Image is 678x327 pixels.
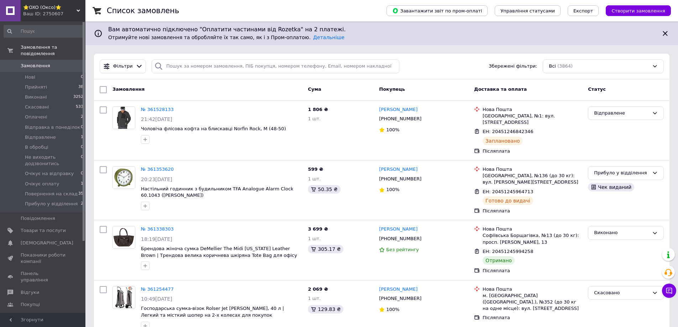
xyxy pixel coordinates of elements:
span: ⭐OXO (Оксо)⭐ [23,4,77,11]
span: 100% [386,307,399,312]
span: 3 699 ₴ [308,226,328,232]
input: Пошук за номером замовлення, ПІБ покупця, номером телефону, Email, номером накладної [152,59,399,73]
span: Вам автоматично підключено "Оплатити частинами від Rozetka" на 2 платежі. [108,26,655,34]
span: ЕН: 20451245964713 [483,189,533,194]
span: 2 [81,201,83,207]
span: Не виходить додзвонитись [25,154,81,167]
button: Управління статусами [495,5,561,16]
div: [GEOGRAPHIC_DATA], №1: вул. [STREET_ADDRESS] [483,113,582,126]
input: Пошук [4,25,84,38]
a: № 361254477 [141,286,174,292]
a: Чоловіча флісова кофта на блискавці Norfin Rock, M (48-50) [141,126,286,131]
button: Створити замовлення [606,5,671,16]
span: 1 шт. [308,116,321,121]
div: Заплановано [483,137,523,145]
div: Нова Пошта [483,166,582,173]
div: [GEOGRAPHIC_DATA], №136 (до 30 кг): вул. [PERSON_NAME][STREET_ADDRESS] [483,173,582,185]
span: 1 шт. [308,236,321,241]
span: Скасовані [25,104,49,110]
span: 2 069 ₴ [308,286,328,292]
div: м. [GEOGRAPHIC_DATA] ([GEOGRAPHIC_DATA].), №352 (до 30 кг на одне місце): вул. [STREET_ADDRESS] [483,292,582,312]
span: Прибуло у відділення [25,201,78,207]
div: 129.83 ₴ [308,305,343,313]
span: Статус [588,86,606,92]
span: Повернення на склад [25,191,78,197]
a: № 361528133 [141,107,174,112]
div: Нова Пошта [483,106,582,113]
button: Чат з покупцем [662,284,676,298]
span: Показники роботи компанії [21,252,66,265]
span: Завантажити звіт по пром-оплаті [392,7,482,14]
img: Фото товару [113,167,135,189]
div: 305.17 ₴ [308,245,343,253]
span: Відправка в понеділок [25,124,80,131]
span: Без рейтингу [386,247,419,252]
span: Покупець [379,86,405,92]
span: 1 шт. [308,296,321,301]
span: Замовлення [21,63,50,69]
span: 0 [81,74,83,80]
span: Прийняті [25,84,47,90]
span: Повідомлення [21,215,55,222]
a: № 361353620 [141,167,174,172]
div: Післяплата [483,268,582,274]
span: 100% [386,187,399,192]
div: Прибуло у відділення [594,169,649,177]
span: Панель управління [21,270,66,283]
button: Завантажити звіт по пром-оплаті [387,5,488,16]
span: 1 806 ₴ [308,107,328,112]
span: 20:23[DATE] [141,176,172,182]
span: Експорт [573,8,593,14]
a: [PERSON_NAME] [379,226,417,233]
span: Покупці [21,301,40,308]
span: [PHONE_NUMBER] [379,176,421,181]
div: Відправлене [594,110,649,117]
div: Післяплата [483,148,582,154]
div: Нова Пошта [483,286,582,292]
span: Всі [549,63,556,70]
span: 18:19[DATE] [141,236,172,242]
h1: Список замовлень [107,6,179,15]
span: 0 [81,124,83,131]
a: Фото товару [112,286,135,309]
span: 2 [81,114,83,120]
a: [PERSON_NAME] [379,286,417,293]
span: ЕН: 20451246842346 [483,129,533,134]
span: 3252 [73,94,83,100]
span: Отримуйте нові замовлення та обробляйте їх так само, як і з Пром-оплатою. [108,35,345,40]
span: 10:49[DATE] [141,296,172,302]
div: Ваш ID: 2750607 [23,11,85,17]
span: Відгуки [21,289,39,296]
div: Чек виданий [588,183,634,191]
a: [PERSON_NAME] [379,106,417,113]
span: Брендова жіноча сумка DeMellier The Midi [US_STATE] Leather Brown | Трендова велика коричнева шкі... [141,246,297,264]
span: Доставка та оплата [474,86,527,92]
div: Отримано [483,256,515,265]
span: 35 [78,191,83,197]
div: Готово до видачі [483,196,533,205]
a: Господарська сумка-візок Rolser Jet [PERSON_NAME], 40 л | Легкий та місткий шопер на 2-х колесах ... [141,306,284,318]
div: Післяплата [483,315,582,321]
span: Створити замовлення [611,8,665,14]
div: Виконано [594,229,649,237]
span: Cума [308,86,321,92]
a: Фото товару [112,166,135,189]
span: [PHONE_NUMBER] [379,236,421,241]
span: Замовлення та повідомлення [21,44,85,57]
div: Скасовано [594,289,649,297]
span: [PHONE_NUMBER] [379,116,421,121]
div: Післяплата [483,208,582,214]
span: [DEMOGRAPHIC_DATA] [21,240,73,246]
span: 533 [76,104,83,110]
span: [PHONE_NUMBER] [379,296,421,301]
a: Фото товару [112,106,135,129]
a: Створити замовлення [599,8,671,13]
a: Детальніше [313,35,345,40]
span: Замовлення [112,86,144,92]
button: Експорт [568,5,599,16]
span: 599 ₴ [308,167,323,172]
img: Фото товару [116,107,132,129]
img: Фото товару [115,286,133,308]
